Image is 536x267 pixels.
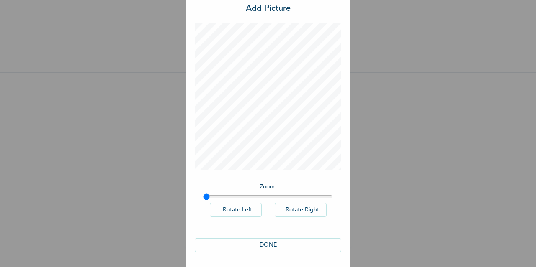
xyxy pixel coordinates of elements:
[203,183,333,191] p: Zoom :
[193,153,343,187] span: Please add a recent Passport Photograph
[195,238,341,252] button: DONE
[275,203,327,217] button: Rotate Right
[246,3,291,15] h3: Add Picture
[210,203,262,217] button: Rotate Left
